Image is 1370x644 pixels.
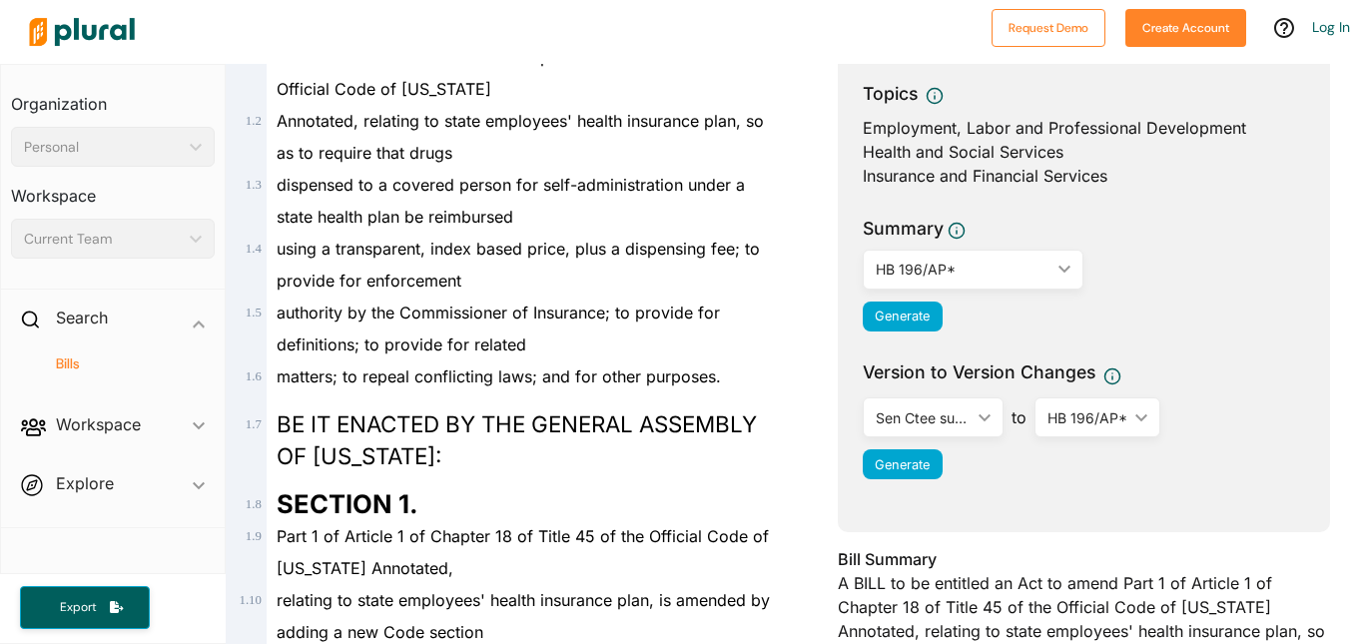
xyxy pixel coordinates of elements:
[246,242,262,256] span: 1 . 4
[20,586,150,629] button: Export
[875,309,930,323] span: Generate
[46,599,110,616] span: Export
[1047,407,1127,428] div: HB 196/AP*
[876,259,1051,280] div: HB 196/AP*
[246,417,262,431] span: 1 . 7
[246,114,262,128] span: 1 . 2
[863,449,943,479] button: Generate
[876,407,971,428] div: Sen Ctee sub LC 57 0274S
[992,9,1105,47] button: Request Demo
[863,140,1305,164] div: Health and Social Services
[277,303,720,354] span: authority by the Commissioner of Insurance; to provide for definitions; to provide for related
[863,359,1095,385] span: Version to Version Changes
[1125,16,1246,37] a: Create Account
[277,239,760,291] span: using a transparent, index based price, plus a dispensing fee; to provide for enforcement
[863,302,943,331] button: Generate
[277,175,745,227] span: dispensed to a covered person for self-administration under a state health plan be reimbursed
[56,307,108,328] h2: Search
[239,593,261,607] span: 1 . 10
[277,111,764,163] span: Annotated, relating to state employees' health insurance plan, so as to require that drugs
[246,497,262,511] span: 1 . 8
[863,81,918,107] h3: Topics
[277,526,769,578] span: Part 1 of Article 1 of Chapter 18 of Title 45 of the Official Code of [US_STATE] Annotated,
[31,354,205,373] a: Bills
[277,410,757,469] span: BE IT ENACTED BY THE GENERAL ASSEMBLY OF [US_STATE]:
[1312,18,1350,36] a: Log In
[246,529,262,543] span: 1 . 9
[838,547,1330,571] h3: Bill Summary
[277,590,770,642] span: relating to state employees' health insurance plan, is amended by adding a new Code section
[863,116,1305,140] div: Employment, Labor and Professional Development
[277,488,418,519] strong: SECTION 1.
[246,369,262,383] span: 1 . 6
[277,366,721,386] span: matters; to repeal conflicting laws; and for other purposes.
[863,216,944,242] h3: Summary
[246,178,262,192] span: 1 . 3
[24,137,182,158] div: Personal
[11,75,215,119] h3: Organization
[992,16,1105,37] a: Request Demo
[24,229,182,250] div: Current Team
[246,306,262,320] span: 1 . 5
[1125,9,1246,47] button: Create Account
[863,164,1305,188] div: Insurance and Financial Services
[875,457,930,472] span: Generate
[11,167,215,211] h3: Workspace
[1004,405,1034,429] span: to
